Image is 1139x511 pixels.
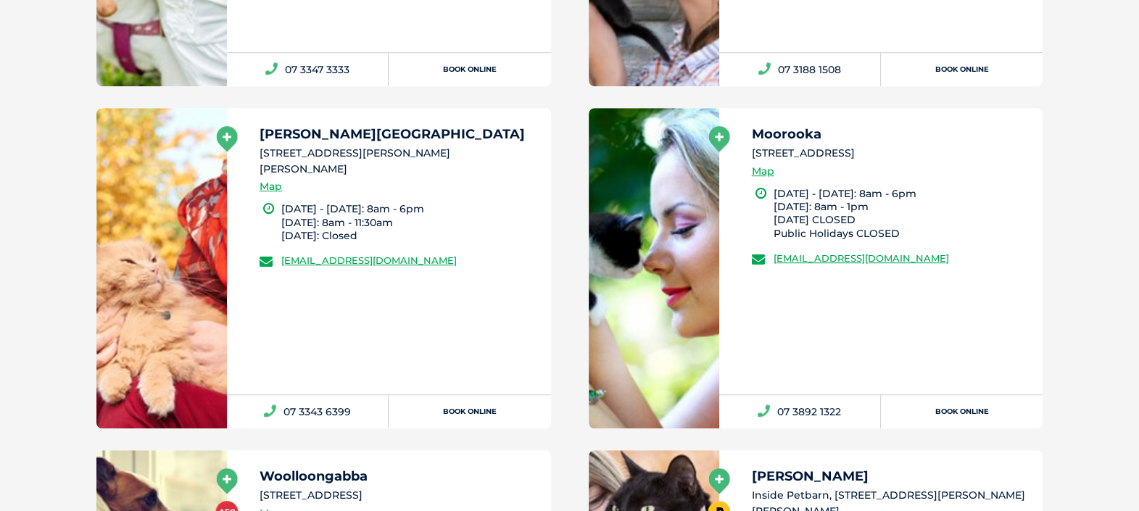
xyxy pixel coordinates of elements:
a: 07 3892 1322 [719,395,881,428]
li: [STREET_ADDRESS] [260,488,538,503]
li: [STREET_ADDRESS] [752,146,1030,161]
a: 07 3347 3333 [227,53,389,86]
a: [EMAIL_ADDRESS][DOMAIN_NAME] [281,254,457,266]
a: 07 3188 1508 [719,53,881,86]
li: [DATE] - [DATE]: 8am - 6pm [DATE]: 8am - 11:30am [DATE]: Closed [281,202,538,242]
li: [DATE] - [DATE]: 8am - 6pm [DATE]: 8am - 1pm [DATE] CLOSED Public Holidays CLOSED [774,187,1030,240]
h5: Moorooka [752,128,1030,141]
a: Book Online [389,53,550,86]
a: Map [752,163,774,180]
a: Map [260,178,282,195]
h5: Woolloongabba [260,470,538,483]
a: Book Online [881,395,1043,428]
li: [STREET_ADDRESS][PERSON_NAME][PERSON_NAME] [260,146,538,177]
a: [EMAIL_ADDRESS][DOMAIN_NAME] [774,252,949,264]
a: 07 3343 6399 [227,395,389,428]
h5: [PERSON_NAME] [752,470,1030,483]
a: Book Online [881,53,1043,86]
a: Book Online [389,395,550,428]
h5: [PERSON_NAME][GEOGRAPHIC_DATA] [260,128,538,141]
